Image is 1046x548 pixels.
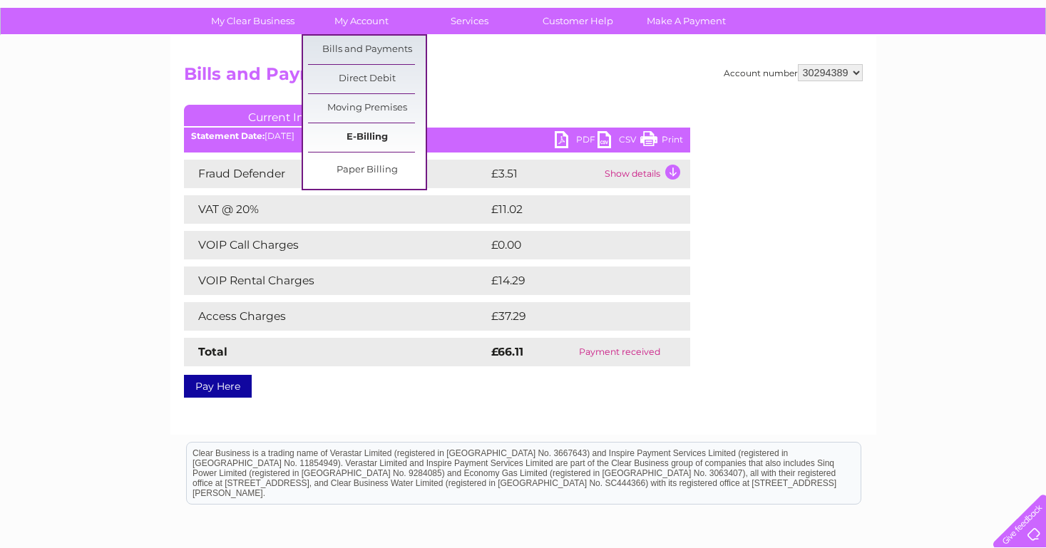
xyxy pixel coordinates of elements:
a: Make A Payment [627,8,745,34]
h2: Bills and Payments [184,64,863,91]
td: Fraud Defender [184,160,488,188]
div: [DATE] [184,131,690,141]
a: CSV [598,131,640,152]
a: E-Billing [308,123,426,152]
td: £11.02 [488,195,659,224]
td: £0.00 [488,231,657,259]
td: Payment received [550,338,690,366]
a: PDF [555,131,598,152]
a: Moving Premises [308,94,426,123]
td: VOIP Rental Charges [184,267,488,295]
a: Direct Debit [308,65,426,93]
a: Water [795,61,822,71]
td: £14.29 [488,267,660,295]
td: £3.51 [488,160,601,188]
td: Show details [601,160,690,188]
a: Customer Help [519,8,637,34]
a: My Clear Business [194,8,312,34]
a: 0333 014 3131 [777,7,876,25]
a: My Account [302,8,420,34]
td: £37.29 [488,302,661,331]
a: Contact [951,61,986,71]
div: Clear Business is a trading name of Verastar Limited (registered in [GEOGRAPHIC_DATA] No. 3667643... [187,8,861,69]
a: Bills and Payments [308,36,426,64]
a: Pay Here [184,375,252,398]
a: Print [640,131,683,152]
div: Account number [724,64,863,81]
a: Paper Billing [308,156,426,185]
a: Current Invoice [184,105,398,126]
a: Blog [922,61,943,71]
a: Telecoms [871,61,913,71]
td: VAT @ 20% [184,195,488,224]
td: VOIP Call Charges [184,231,488,259]
strong: £66.11 [491,345,523,358]
a: Log out [999,61,1032,71]
a: Energy [831,61,862,71]
strong: Total [198,345,227,358]
a: Services [411,8,528,34]
img: logo.png [36,37,109,81]
td: Access Charges [184,302,488,331]
b: Statement Date: [191,130,265,141]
